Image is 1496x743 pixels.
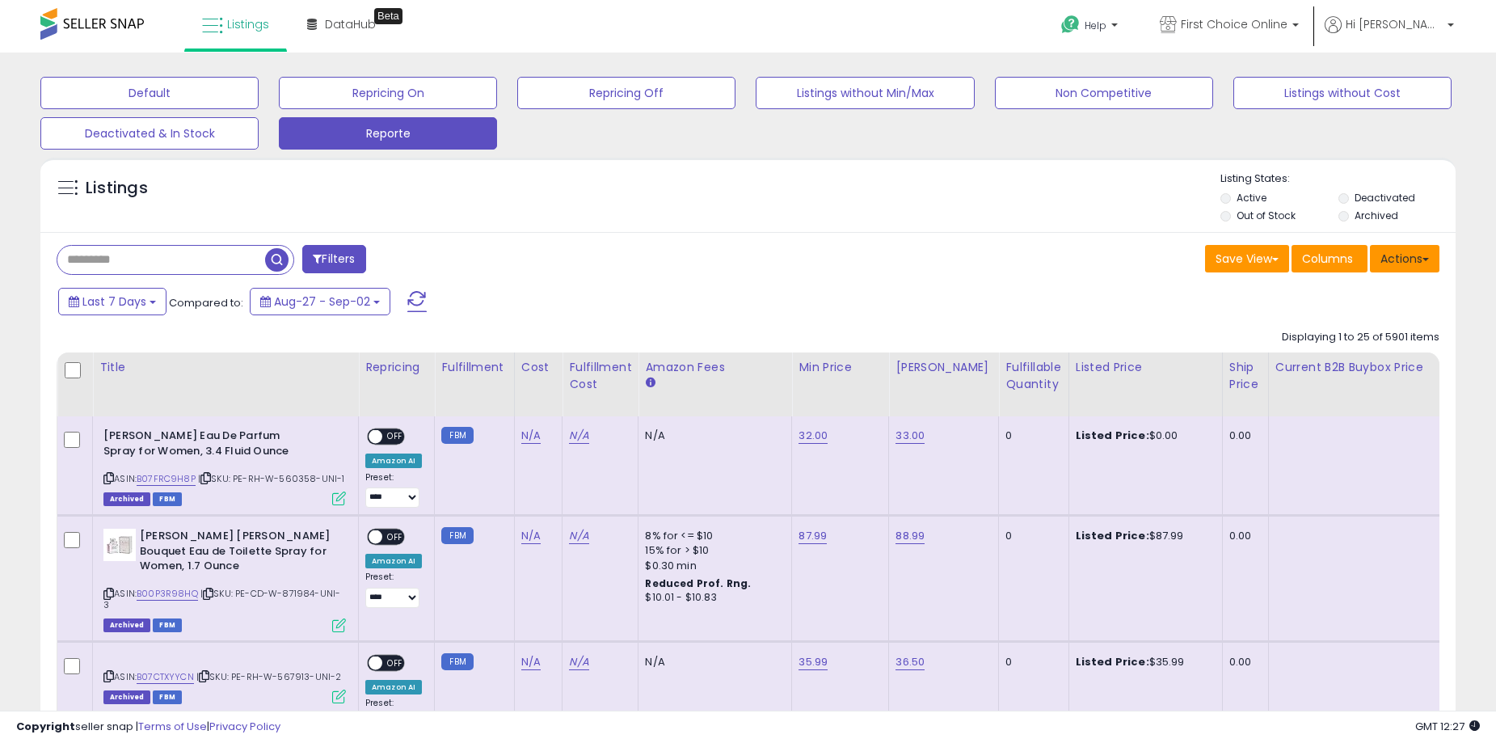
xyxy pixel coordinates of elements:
[895,528,925,544] a: 88.99
[382,656,408,669] span: OFF
[1060,15,1081,35] i: Get Help
[441,653,473,670] small: FBM
[1355,209,1398,222] label: Archived
[1076,359,1216,376] div: Listed Price
[1076,529,1210,543] div: $87.99
[137,670,194,684] a: B07CTXYYCN
[569,528,588,544] a: N/A
[16,720,280,735] div: seller snap | |
[250,288,390,315] button: Aug-27 - Sep-02
[1048,2,1134,53] a: Help
[169,295,243,310] span: Compared to:
[103,529,136,561] img: 313LNMj+hpL._SL40_.jpg
[1237,209,1296,222] label: Out of Stock
[1275,359,1439,376] div: Current B2B Buybox Price
[103,428,346,504] div: ASIN:
[16,719,75,734] strong: Copyright
[99,359,352,376] div: Title
[137,472,196,486] a: B07FRC9H8P
[153,492,182,506] span: FBM
[441,527,473,544] small: FBM
[302,245,365,273] button: Filters
[86,177,148,200] h5: Listings
[1229,529,1256,543] div: 0.00
[382,430,408,444] span: OFF
[382,530,408,544] span: OFF
[645,559,779,573] div: $0.30 min
[1076,428,1149,443] b: Listed Price:
[279,77,497,109] button: Repricing On
[799,654,828,670] a: 35.99
[103,587,340,611] span: | SKU: PE-CD-W-871984-UNI-3
[1292,245,1367,272] button: Columns
[895,359,992,376] div: [PERSON_NAME]
[103,529,346,631] div: ASIN:
[374,8,402,24] div: Tooltip anchor
[153,690,182,704] span: FBM
[645,543,779,558] div: 15% for > $10
[441,359,507,376] div: Fulfillment
[521,654,541,670] a: N/A
[645,655,779,669] div: N/A
[1229,655,1256,669] div: 0.00
[137,587,198,601] a: B00P3R98HQ
[153,618,182,632] span: FBM
[279,117,497,150] button: Reporte
[645,576,751,590] b: Reduced Prof. Rng.
[365,454,422,468] div: Amazon AI
[1370,245,1439,272] button: Actions
[521,428,541,444] a: N/A
[365,572,422,608] div: Preset:
[756,77,974,109] button: Listings without Min/Max
[645,591,779,605] div: $10.01 - $10.83
[1229,428,1256,443] div: 0.00
[569,359,631,393] div: Fulfillment Cost
[645,359,785,376] div: Amazon Fees
[799,528,827,544] a: 87.99
[1205,245,1289,272] button: Save View
[274,293,370,310] span: Aug-27 - Sep-02
[441,427,473,444] small: FBM
[645,529,779,543] div: 8% for <= $10
[645,428,779,443] div: N/A
[1346,16,1443,32] span: Hi [PERSON_NAME]
[103,428,300,462] b: [PERSON_NAME] Eau De Parfum Spray for Women, 3.4 Fluid Ounce
[103,618,150,632] span: Listings that have been deleted from Seller Central
[517,77,735,109] button: Repricing Off
[365,680,422,694] div: Amazon AI
[365,359,428,376] div: Repricing
[138,719,207,734] a: Terms of Use
[1005,428,1056,443] div: 0
[1181,16,1287,32] span: First Choice Online
[365,698,422,734] div: Preset:
[521,359,556,376] div: Cost
[1282,330,1439,345] div: Displaying 1 to 25 of 5901 items
[521,528,541,544] a: N/A
[1355,191,1415,205] label: Deactivated
[895,654,925,670] a: 36.50
[1005,529,1056,543] div: 0
[103,492,150,506] span: Listings that have been deleted from Seller Central
[799,359,882,376] div: Min Price
[1005,655,1056,669] div: 0
[209,719,280,734] a: Privacy Policy
[365,554,422,568] div: Amazon AI
[1085,19,1106,32] span: Help
[82,293,146,310] span: Last 7 Days
[645,376,655,390] small: Amazon Fees.
[1302,251,1353,267] span: Columns
[1229,359,1262,393] div: Ship Price
[1076,654,1149,669] b: Listed Price:
[227,16,269,32] span: Listings
[569,654,588,670] a: N/A
[40,77,259,109] button: Default
[103,655,346,703] div: ASIN:
[140,529,336,578] b: [PERSON_NAME] [PERSON_NAME] Bouquet Eau de Toilette Spray for Women, 1.7 Ounce
[1325,16,1454,53] a: Hi [PERSON_NAME]
[1005,359,1061,393] div: Fulfillable Quantity
[799,428,828,444] a: 32.00
[1237,191,1266,205] label: Active
[103,690,150,704] span: Listings that have been deleted from Seller Central
[995,77,1213,109] button: Non Competitive
[1076,655,1210,669] div: $35.99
